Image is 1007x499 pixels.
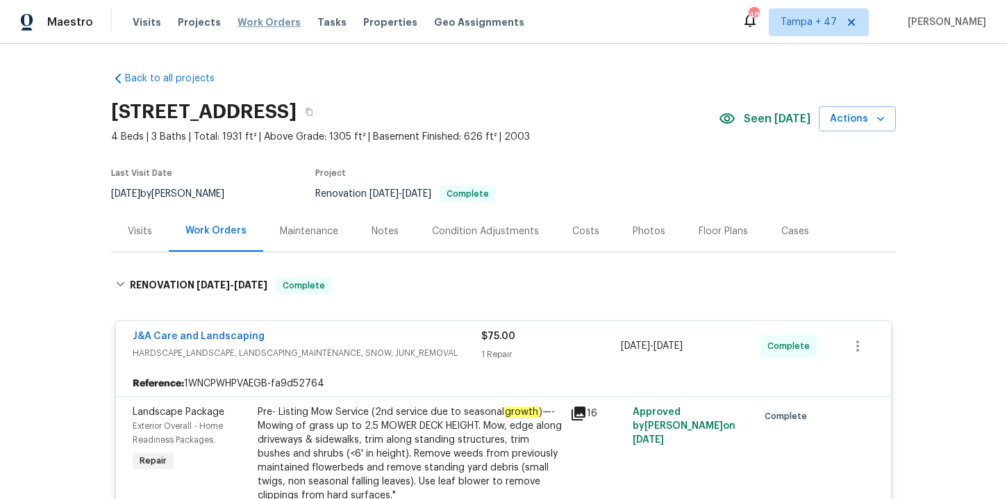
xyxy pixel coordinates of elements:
[197,280,267,290] span: -
[481,332,515,341] span: $75.00
[621,339,683,353] span: -
[767,339,815,353] span: Complete
[633,435,664,445] span: [DATE]
[572,224,599,238] div: Costs
[185,224,247,238] div: Work Orders
[111,263,896,308] div: RENOVATION [DATE]-[DATE]Complete
[133,15,161,29] span: Visits
[504,407,539,418] em: growth
[432,224,539,238] div: Condition Adjustments
[481,347,621,361] div: 1 Repair
[654,341,683,351] span: [DATE]
[902,15,986,29] span: [PERSON_NAME]
[315,189,496,199] span: Renovation
[441,190,494,198] span: Complete
[363,15,417,29] span: Properties
[197,280,230,290] span: [DATE]
[133,346,481,360] span: HARDSCAPE_LANDSCAPE, LANDSCAPING_MAINTENANCE, SNOW, JUNK_REMOVAL
[749,8,758,22] div: 488
[178,15,221,29] span: Projects
[111,130,719,144] span: 4 Beds | 3 Baths | Total: 1931 ft² | Above Grade: 1305 ft² | Basement Finished: 626 ft² | 2003
[402,189,431,199] span: [DATE]
[116,371,891,396] div: 1WNCPWHPVAEGB-fa9d52764
[133,422,223,444] span: Exterior Overall - Home Readiness Packages
[317,17,347,27] span: Tasks
[297,99,322,124] button: Copy Address
[111,169,172,177] span: Last Visit Date
[238,15,301,29] span: Work Orders
[781,224,809,238] div: Cases
[621,341,650,351] span: [DATE]
[744,112,810,126] span: Seen [DATE]
[369,189,431,199] span: -
[134,454,172,468] span: Repair
[372,224,399,238] div: Notes
[315,169,346,177] span: Project
[699,224,748,238] div: Floor Plans
[133,377,184,391] b: Reference:
[133,407,224,417] span: Landscape Package
[369,189,399,199] span: [DATE]
[277,279,331,293] span: Complete
[830,111,885,128] span: Actions
[128,224,152,238] div: Visits
[111,105,297,119] h2: [STREET_ADDRESS]
[111,189,140,199] span: [DATE]
[765,409,813,423] span: Complete
[234,280,267,290] span: [DATE]
[280,224,338,238] div: Maintenance
[434,15,524,29] span: Geo Assignments
[111,72,244,85] a: Back to all projects
[819,106,896,132] button: Actions
[570,405,624,422] div: 16
[111,186,241,202] div: by [PERSON_NAME]
[130,277,267,294] h6: RENOVATION
[633,407,735,445] span: Approved by [PERSON_NAME] on
[633,224,665,238] div: Photos
[133,332,265,341] a: J&A Care and Landscaping
[781,15,837,29] span: Tampa + 47
[47,15,93,29] span: Maestro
